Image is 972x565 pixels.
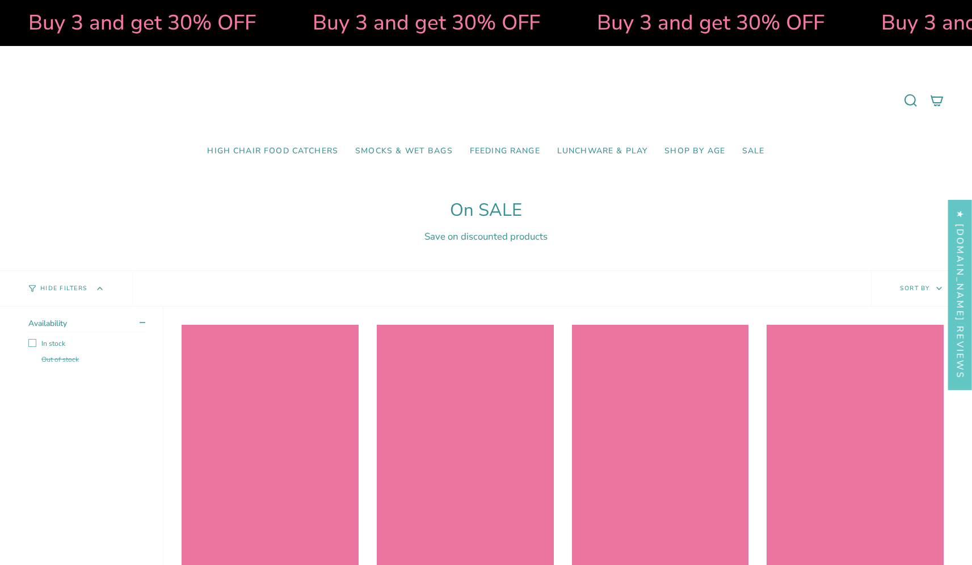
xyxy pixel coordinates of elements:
a: Mumma’s Little Helpers [388,63,584,138]
h1: On SALE [28,200,944,221]
strong: Buy 3 and get 30% OFF [594,9,822,37]
button: Sort by [871,271,972,306]
span: Feeding Range [470,147,540,156]
span: Sort by [900,284,930,292]
a: Smocks & Wet Bags [347,138,461,165]
span: Shop by Age [664,147,725,156]
a: Lunchware & Play [549,138,656,165]
div: Click to open Judge.me floating reviews tab [948,199,972,390]
span: High Chair Food Catchers [207,147,338,156]
a: Shop by Age [656,138,734,165]
span: Smocks & Wet Bags [355,147,453,156]
span: SALE [742,147,765,156]
a: High Chair Food Catchers [199,138,347,165]
span: Lunchware & Play [557,147,647,156]
summary: Availability [28,318,145,332]
a: SALE [734,138,773,165]
strong: Buy 3 and get 30% OFF [310,9,537,37]
label: In stock [28,339,145,348]
strong: Buy 3 and get 30% OFF [26,9,253,37]
span: Availability [28,318,67,329]
div: Save on discounted products [28,230,944,243]
a: Feeding Range [461,138,549,165]
span: Hide Filters [40,286,87,292]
